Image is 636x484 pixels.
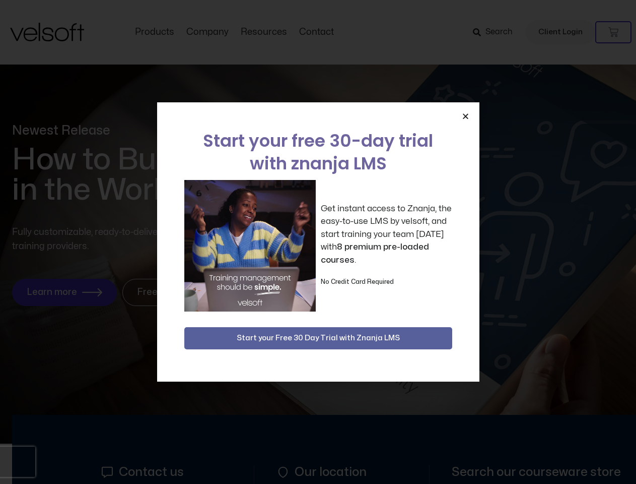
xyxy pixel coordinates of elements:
strong: No Credit Card Required [321,279,394,285]
h2: Start your free 30-day trial with znanja LMS [184,130,452,175]
p: Get instant access to Znanja, the easy-to-use LMS by velsoft, and start training your team [DATE]... [321,202,452,267]
span: Start your Free 30 Day Trial with Znanja LMS [237,332,400,344]
a: Close [462,112,469,120]
button: Start your Free 30 Day Trial with Znanja LMS [184,327,452,349]
img: a woman sitting at her laptop dancing [184,180,316,312]
strong: 8 premium pre-loaded courses [321,243,429,264]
